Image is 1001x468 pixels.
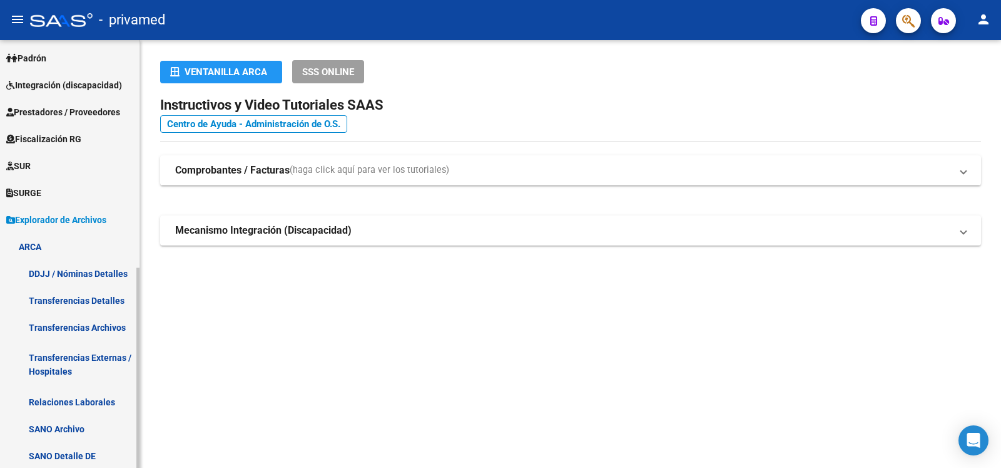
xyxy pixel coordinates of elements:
span: (haga click aquí para ver los tutoriales) [290,164,449,177]
span: SUR [6,159,31,173]
span: SURGE [6,186,41,200]
span: SSS ONLINE [302,66,354,78]
span: - privamed [99,6,165,34]
div: Open Intercom Messenger [958,425,988,455]
button: Ventanilla ARCA [160,61,282,83]
strong: Comprobantes / Facturas [175,164,290,177]
h2: Instructivos y Video Tutoriales SAAS [160,93,981,117]
span: Prestadores / Proveedores [6,105,120,119]
span: Fiscalización RG [6,132,81,146]
mat-icon: menu [10,12,25,27]
mat-expansion-panel-header: Mecanismo Integración (Discapacidad) [160,216,981,246]
mat-icon: person [976,12,991,27]
span: Explorador de Archivos [6,213,106,227]
span: Padrón [6,51,46,65]
span: Integración (discapacidad) [6,78,122,92]
div: Ventanilla ARCA [170,61,272,83]
strong: Mecanismo Integración (Discapacidad) [175,224,352,237]
button: SSS ONLINE [292,60,364,83]
mat-expansion-panel-header: Comprobantes / Facturas(haga click aquí para ver los tutoriales) [160,155,981,185]
a: Centro de Ayuda - Administración de O.S. [160,115,347,133]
